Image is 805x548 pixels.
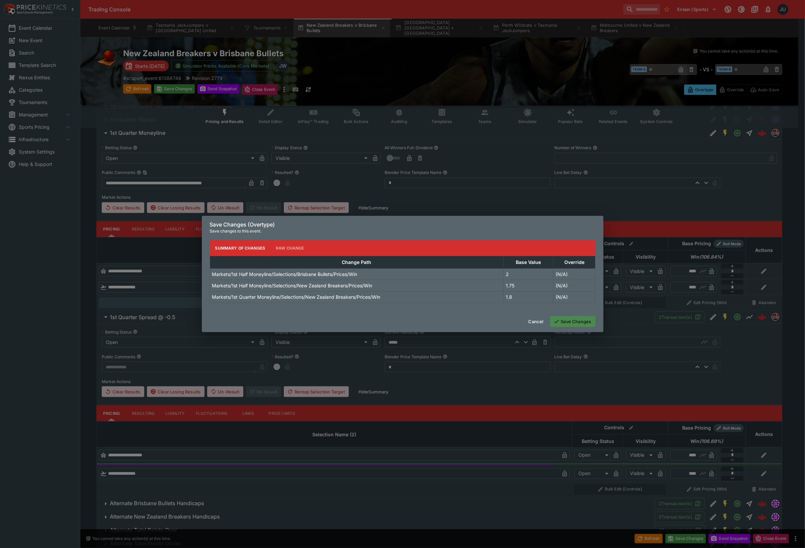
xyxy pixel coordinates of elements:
td: 1.75 [503,280,554,291]
th: Override [554,256,595,269]
td: 1.8 [503,291,554,303]
p: Markets/1st Quarter Moneyline/Selections/New Zealand Breakers/Prices/Win [212,293,381,300]
button: Raw Change [270,240,310,256]
td: 2 [503,269,554,280]
td: (N/A) [554,291,595,303]
p: Markets/1st Half Moneyline/Selections/New Zealand Breakers/Prices/Win [212,282,373,289]
h6: Save Changes (Overtype) [210,221,595,228]
p: Markets/1st Half Moneyline/Selections/Brisbane Bullets/Prices/Win [212,271,357,278]
th: Change Path [210,256,503,269]
p: Save changes to this event. [210,228,595,235]
button: Summary of Changes [210,240,271,256]
button: Cancel [525,316,548,327]
th: Base Value [503,256,554,269]
td: (N/A) [554,269,595,280]
td: (N/A) [554,280,595,291]
button: Save Changes [550,316,595,327]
